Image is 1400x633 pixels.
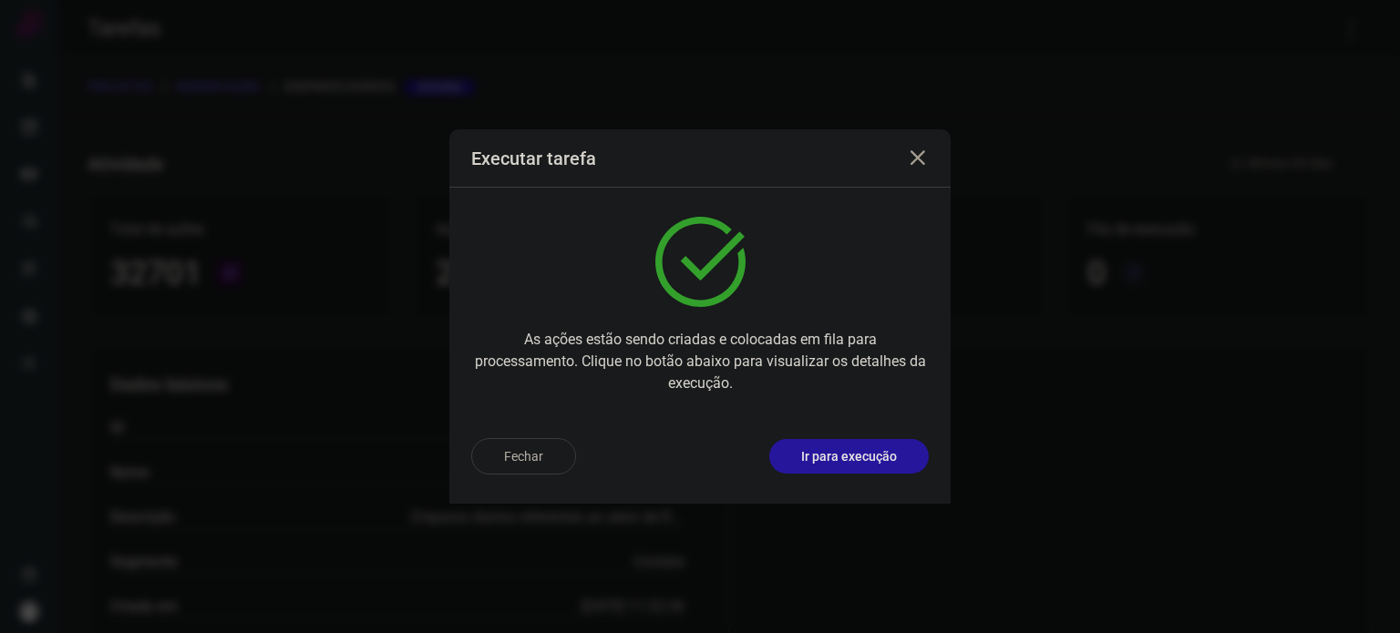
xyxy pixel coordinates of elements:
p: Ir para execução [801,447,897,466]
button: Fechar [471,438,576,475]
img: verified.svg [655,217,746,307]
p: As ações estão sendo criadas e colocadas em fila para processamento. Clique no botão abaixo para ... [471,329,929,394]
h3: Executar tarefa [471,148,596,169]
button: Ir para execução [769,439,929,474]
